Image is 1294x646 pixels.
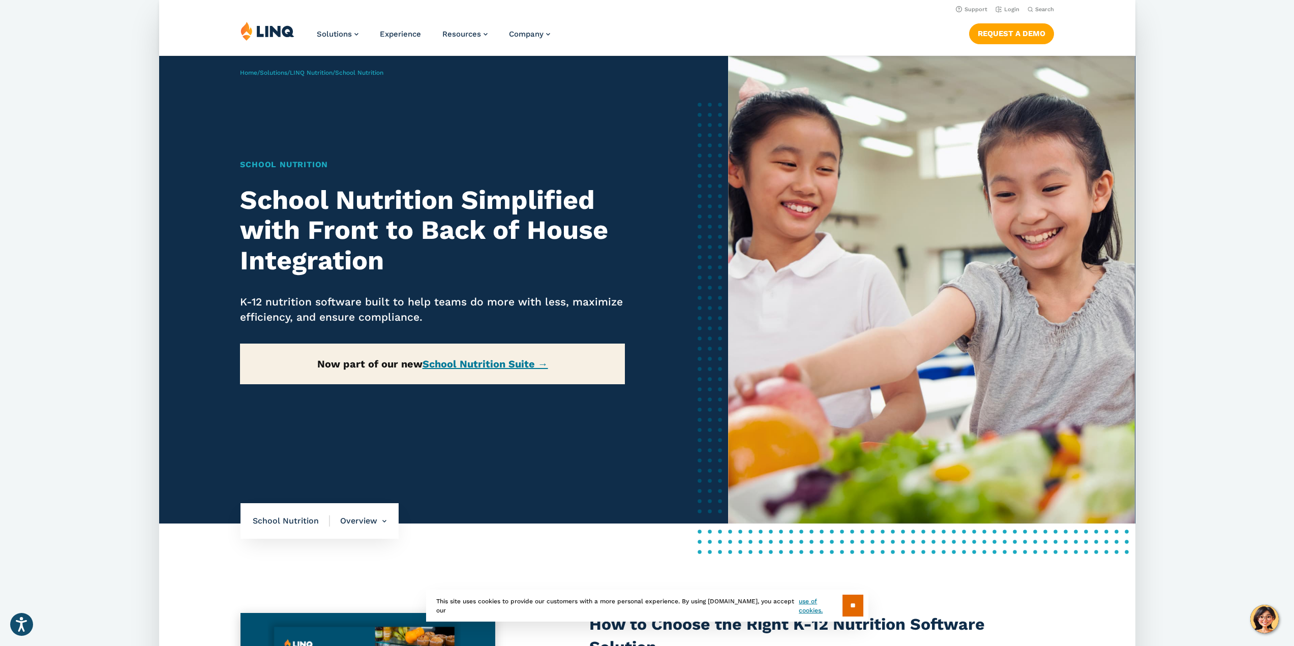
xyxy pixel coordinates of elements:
a: School Nutrition Suite → [423,358,548,370]
a: Resources [442,29,488,39]
button: Open Search Bar [1027,6,1054,13]
a: Support [955,6,987,13]
span: School Nutrition [335,69,383,76]
nav: Button Navigation [969,21,1054,44]
span: Search [1035,6,1054,13]
a: use of cookies. [799,597,842,615]
span: Company [509,29,544,39]
h1: School Nutrition [240,159,625,171]
h2: School Nutrition Simplified with Front to Back of House Integration [240,185,625,276]
nav: Utility Navigation [159,3,1135,14]
a: Company [509,29,550,39]
a: LINQ Nutrition [290,69,333,76]
a: Solutions [260,69,287,76]
span: School Nutrition [253,515,330,527]
a: Home [240,69,257,76]
li: Overview [330,503,386,539]
img: LINQ | K‑12 Software [240,21,294,41]
a: Solutions [317,29,358,39]
div: This site uses cookies to provide our customers with a more personal experience. By using [DOMAIN... [426,590,868,622]
p: K-12 nutrition software built to help teams do more with less, maximize efficiency, and ensure co... [240,294,625,325]
button: Hello, have a question? Let’s chat. [1250,605,1279,633]
a: Login [995,6,1019,13]
img: School Nutrition Banner [728,56,1135,524]
a: Experience [380,29,421,39]
strong: Now part of our new [317,358,548,370]
nav: Primary Navigation [317,21,550,55]
span: Resources [442,29,481,39]
span: / / / [240,69,383,76]
a: Request a Demo [969,23,1054,44]
span: Solutions [317,29,352,39]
